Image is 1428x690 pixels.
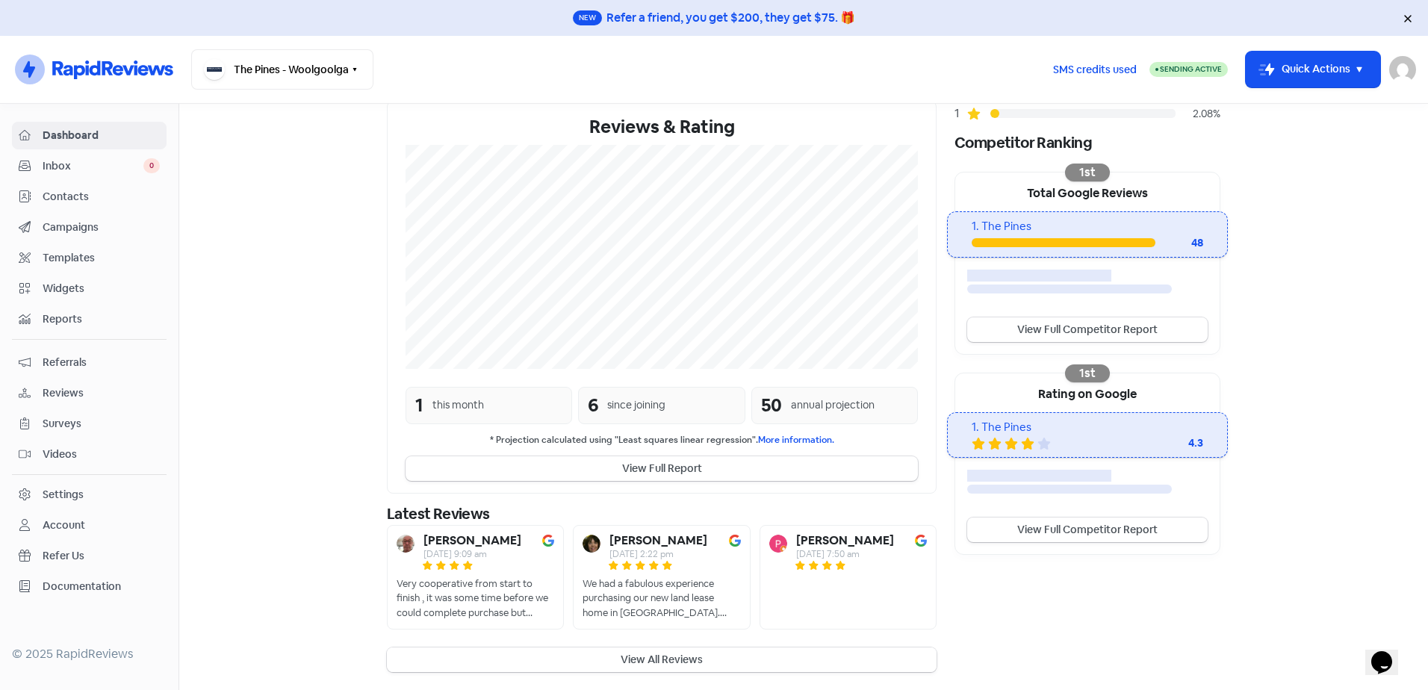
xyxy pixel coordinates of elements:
a: Reviews [12,379,167,407]
span: Campaigns [43,220,160,235]
div: this month [432,397,484,413]
a: Reports [12,305,167,333]
b: [PERSON_NAME] [423,535,521,547]
iframe: chat widget [1365,630,1413,675]
img: Avatar [769,535,787,553]
div: Latest Reviews [387,503,937,525]
span: SMS credits used [1053,62,1137,78]
div: annual projection [791,397,875,413]
button: Quick Actions [1246,52,1380,87]
span: Referrals [43,355,160,370]
div: 1st [1065,164,1110,181]
img: Avatar [397,535,415,553]
div: 1 [954,105,966,122]
div: 1. The Pines [972,419,1202,436]
a: Refer Us [12,542,167,570]
button: View All Reviews [387,647,937,672]
img: Image [915,535,927,547]
b: [PERSON_NAME] [796,535,894,547]
div: [DATE] 7:50 am [796,550,894,559]
span: Contacts [43,189,160,205]
img: User [1389,56,1416,83]
div: 48 [1155,235,1203,251]
a: Videos [12,441,167,468]
div: [DATE] 9:09 am [423,550,521,559]
div: 1. The Pines [972,218,1202,235]
small: * Projection calculated using "Least squares linear regression". [406,433,918,447]
a: Dashboard [12,122,167,149]
div: Settings [43,487,84,503]
a: Inbox 0 [12,152,167,180]
a: Contacts [12,183,167,211]
div: 4.3 [1143,435,1203,451]
div: 6 [588,392,598,419]
div: 2.08% [1176,106,1220,122]
a: Documentation [12,573,167,600]
span: Templates [43,250,160,266]
button: The Pines - Woolgoolga [191,49,373,90]
span: New [573,10,602,25]
div: Very cooperative from start to finish , it was some time before we could complete purchase but ho... [397,576,554,621]
span: Refer Us [43,548,160,564]
div: Refer a friend, you get $200, they get $75. 🎁 [606,9,855,27]
img: Image [729,535,741,547]
a: Widgets [12,275,167,302]
span: Reports [43,311,160,327]
a: SMS credits used [1040,60,1149,76]
span: 0 [143,158,160,173]
div: Rating on Google [955,373,1220,412]
a: Campaigns [12,214,167,241]
div: since joining [607,397,665,413]
div: © 2025 RapidReviews [12,645,167,663]
img: Avatar [583,535,600,553]
div: 1 [415,392,423,419]
a: Templates [12,244,167,272]
b: [PERSON_NAME] [609,535,707,547]
button: View Full Report [406,456,918,481]
span: Dashboard [43,128,160,143]
a: Settings [12,481,167,509]
div: 50 [761,392,782,419]
div: 1st [1065,364,1110,382]
a: Sending Active [1149,60,1228,78]
a: View Full Competitor Report [967,517,1208,542]
a: Surveys [12,410,167,438]
a: View Full Competitor Report [967,317,1208,342]
div: Total Google Reviews [955,172,1220,211]
span: Documentation [43,579,160,594]
span: Reviews [43,385,160,401]
a: More information. [758,434,834,446]
div: Competitor Ranking [954,131,1220,154]
a: Referrals [12,349,167,376]
span: Surveys [43,416,160,432]
span: Videos [43,447,160,462]
div: [DATE] 2:22 pm [609,550,707,559]
div: Reviews & Rating [406,114,918,140]
span: Sending Active [1160,64,1222,74]
a: Account [12,512,167,539]
div: Account [43,517,85,533]
div: We had a fabulous experience purchasing our new land lease home in [GEOGRAPHIC_DATA]. [PERSON_NAM... [583,576,740,621]
span: Inbox [43,158,143,174]
span: Widgets [43,281,160,296]
img: Image [542,535,554,547]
